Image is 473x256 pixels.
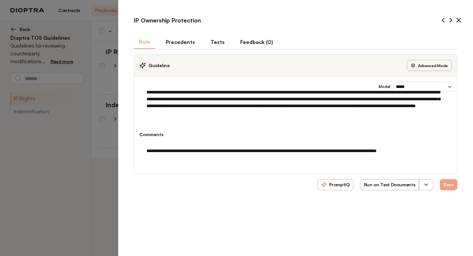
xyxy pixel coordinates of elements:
[440,179,457,190] button: Save
[317,179,354,190] button: PromptIQ
[139,131,452,138] h3: Comments
[205,35,230,49] button: Tests
[360,179,419,190] button: Run on Test Documents
[139,62,170,69] div: Guideline
[393,82,455,92] select: Model
[160,35,200,49] button: Precedents
[129,10,206,30] h3: IP Ownership Protection
[134,35,155,49] button: Rule
[235,35,278,49] button: Feedback (0)
[379,84,390,89] h3: Model
[407,60,452,71] button: Advanced Mode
